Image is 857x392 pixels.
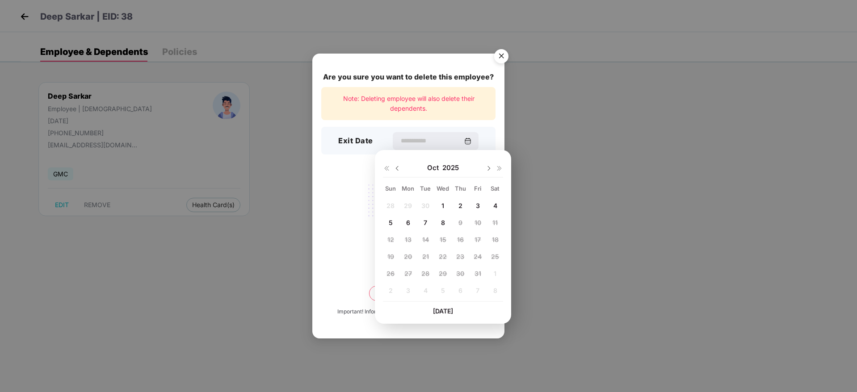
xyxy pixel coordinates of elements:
[406,219,410,226] span: 6
[394,165,401,172] img: svg+xml;base64,PHN2ZyBpZD0iRHJvcGRvd24tMzJ4MzIiIHhtbG5zPSJodHRwOi8vd3d3LnczLm9yZy8yMDAwL3N2ZyIgd2...
[442,163,459,172] span: 2025
[383,165,390,172] img: svg+xml;base64,PHN2ZyB4bWxucz0iaHR0cDovL3d3dy53My5vcmcvMjAwMC9zdmciIHdpZHRoPSIxNiIgaGVpZ2h0PSIxNi...
[321,87,496,121] div: Note: Deleting employee will also delete their dependents.
[485,165,492,172] img: svg+xml;base64,PHN2ZyBpZD0iRHJvcGRvd24tMzJ4MzIiIHhtbG5zPSJodHRwOi8vd3d3LnczLm9yZy8yMDAwL3N2ZyIgd2...
[470,184,486,192] div: Fri
[418,184,433,192] div: Tue
[400,184,416,192] div: Mon
[496,165,503,172] img: svg+xml;base64,PHN2ZyB4bWxucz0iaHR0cDovL3d3dy53My5vcmcvMjAwMC9zdmciIHdpZHRoPSIxNiIgaGVpZ2h0PSIxNi...
[435,184,451,192] div: Wed
[493,202,497,209] span: 4
[489,45,514,70] img: svg+xml;base64,PHN2ZyB4bWxucz0iaHR0cDovL3d3dy53My5vcmcvMjAwMC9zdmciIHdpZHRoPSI1NiIgaGVpZ2h0PSI1Ni...
[489,45,513,69] button: Close
[369,286,448,301] button: Delete permanently
[433,307,453,315] span: [DATE]
[487,184,503,192] div: Sat
[321,71,496,83] div: Are you sure you want to delete this employee?
[389,219,393,226] span: 5
[441,219,445,226] span: 8
[338,135,373,147] h3: Exit Date
[476,202,480,209] span: 3
[458,202,462,209] span: 2
[383,184,399,192] div: Sun
[464,138,471,145] img: svg+xml;base64,PHN2ZyBpZD0iQ2FsZW5kYXItMzJ4MzIiIHhtbG5zPSJodHRwOi8vd3d3LnczLm9yZy8yMDAwL3N2ZyIgd2...
[424,219,427,226] span: 7
[337,308,479,316] div: Important! Information once deleted, can’t be recovered.
[453,184,468,192] div: Thu
[427,163,442,172] span: Oct
[441,202,444,209] span: 1
[358,179,458,249] img: svg+xml;base64,PHN2ZyB4bWxucz0iaHR0cDovL3d3dy53My5vcmcvMjAwMC9zdmciIHdpZHRoPSIyMjQiIGhlaWdodD0iMT...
